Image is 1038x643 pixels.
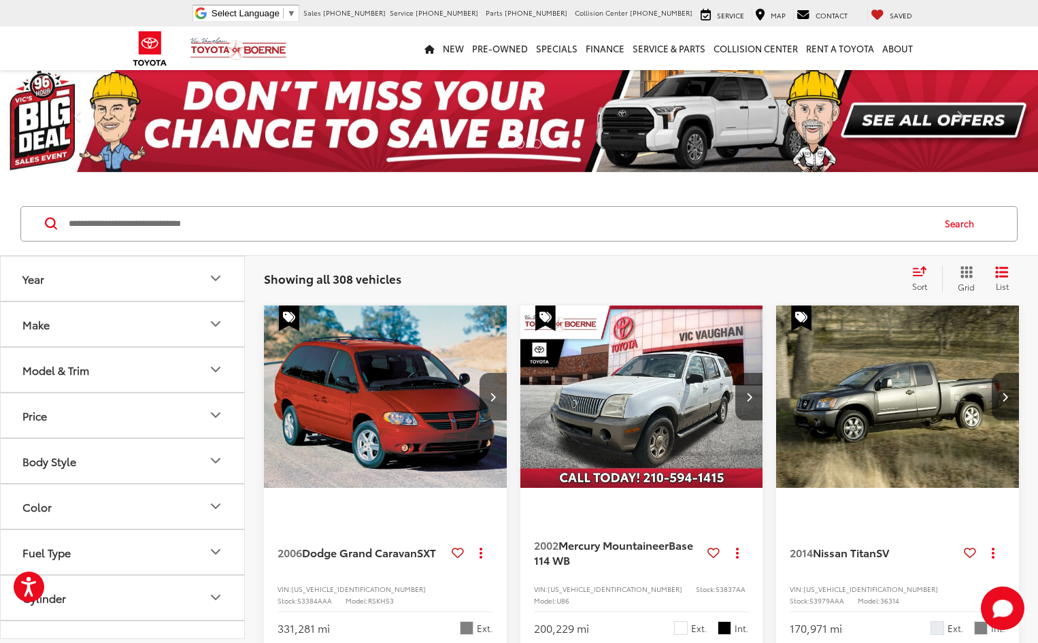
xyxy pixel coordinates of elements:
img: Toyota [124,27,175,71]
div: Fuel Type [207,544,224,560]
button: Model & TrimModel & Trim [1,348,246,392]
button: Grid View [942,265,985,293]
div: 2002 Mercury Mountaineer Base 114 WB 0 [520,306,765,488]
a: Home [420,27,439,70]
span: U86 [556,595,569,606]
button: List View [985,265,1019,293]
button: Toggle Chat Window [981,587,1024,630]
span: Ext. [477,622,493,635]
span: SV [876,544,889,560]
a: Service [697,7,748,21]
span: Contact [816,10,848,20]
span: Dodge Grand Caravan [302,544,417,560]
div: 331,281 mi [278,621,330,636]
button: Fuel TypeFuel Type [1,530,246,574]
span: Brilliant Black Crystal Pearlcoat [460,621,473,635]
span: Sales [303,7,321,18]
span: ​ [283,8,284,18]
svg: Start Chat [981,587,1024,630]
span: 2006 [278,544,302,560]
span: Special [791,306,811,331]
a: Select Language​ [212,8,296,18]
a: About [878,27,917,70]
span: Mercury Mountaineer [558,537,669,553]
span: SXT [417,544,436,560]
span: RSKH53 [368,595,394,606]
div: Year [22,272,44,285]
a: My Saved Vehicles [867,7,916,21]
span: Model: [858,595,880,606]
span: [US_VEHICLE_IDENTIFICATION_NUMBER] [291,584,426,594]
span: Base 114 WB [534,537,693,567]
span: Saved [890,10,912,20]
span: dropdown dots [480,547,482,558]
img: 2006 Dodge Grand Caravan SXT [263,306,508,489]
span: Map [771,10,786,20]
img: Vic Vaughan Toyota of Boerne [190,37,287,61]
span: Stock: [278,595,297,606]
span: Showing all 308 vehicles [264,270,401,286]
img: 2002 Mercury Mountaineer Base 114 WB [520,306,765,489]
div: 2014 Nissan Titan SV 0 [775,306,1020,488]
div: Color [22,500,52,513]
span: Charcoal [974,621,988,635]
button: Select sort value [905,265,942,293]
div: Price [22,409,47,422]
a: 2002 Mercury Mountaineer Base 114 WB2002 Mercury Mountaineer Base 114 WB2002 Mercury Mountaineer ... [520,306,765,488]
div: Body Style [22,455,76,467]
span: [PHONE_NUMBER] [323,7,386,18]
button: PricePrice [1,393,246,438]
div: Year [207,270,224,286]
span: [PHONE_NUMBER] [630,7,692,18]
div: 200,229 mi [534,621,589,636]
span: Stock: [696,584,716,594]
span: Select Language [212,8,280,18]
div: Model & Trim [22,363,89,376]
span: 53837AA [716,584,746,594]
a: Collision Center [709,27,802,70]
span: Model: [534,595,556,606]
span: Special [279,306,299,331]
div: Fuel Type [22,546,71,559]
form: Search by Make, Model, or Keyword [67,208,932,240]
a: 2002Mercury MountaineerBase 114 WB [534,538,703,568]
a: Pre-Owned [468,27,532,70]
span: [PHONE_NUMBER] [505,7,567,18]
span: Collision Center [575,7,628,18]
div: Make [22,318,50,331]
span: dropdown dots [736,547,739,558]
span: Oxford White Clearcoat/Mineral Gray Metallic [674,621,688,635]
a: 2006 Dodge Grand Caravan SXT2006 Dodge Grand Caravan SXT2006 Dodge Grand Caravan SXT2006 Dodge Gr... [263,306,508,488]
div: Body Style [207,452,224,469]
span: Ext. [691,622,707,635]
a: Map [752,7,789,21]
button: ColorColor [1,484,246,529]
button: Search [932,207,994,241]
div: Make [207,316,224,332]
span: List [995,280,1009,292]
span: ▼ [287,8,296,18]
span: Sort [912,280,927,292]
button: Actions [469,540,493,564]
button: YearYear [1,257,246,301]
button: Next image [735,373,763,421]
span: 53384AAA [297,595,332,606]
span: Parts [486,7,503,18]
span: dropdown dots [992,547,994,558]
span: VIN: [534,584,548,594]
div: 2006 Dodge Grand Caravan SXT 0 [263,306,508,488]
span: 53979AAA [809,595,844,606]
span: 2002 [534,537,558,553]
span: 36314 [880,595,899,606]
span: Glacier White [931,621,944,635]
a: New [439,27,468,70]
div: 170,971 mi [790,621,842,636]
span: 2014 [790,544,813,560]
span: [US_VEHICLE_IDENTIFICATION_NUMBER] [803,584,938,594]
span: Service [390,7,414,18]
span: [PHONE_NUMBER] [416,7,478,18]
div: Cylinder [22,591,66,604]
span: Special [535,306,556,331]
a: Specials [532,27,582,70]
span: [US_VEHICLE_IDENTIFICATION_NUMBER] [548,584,682,594]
